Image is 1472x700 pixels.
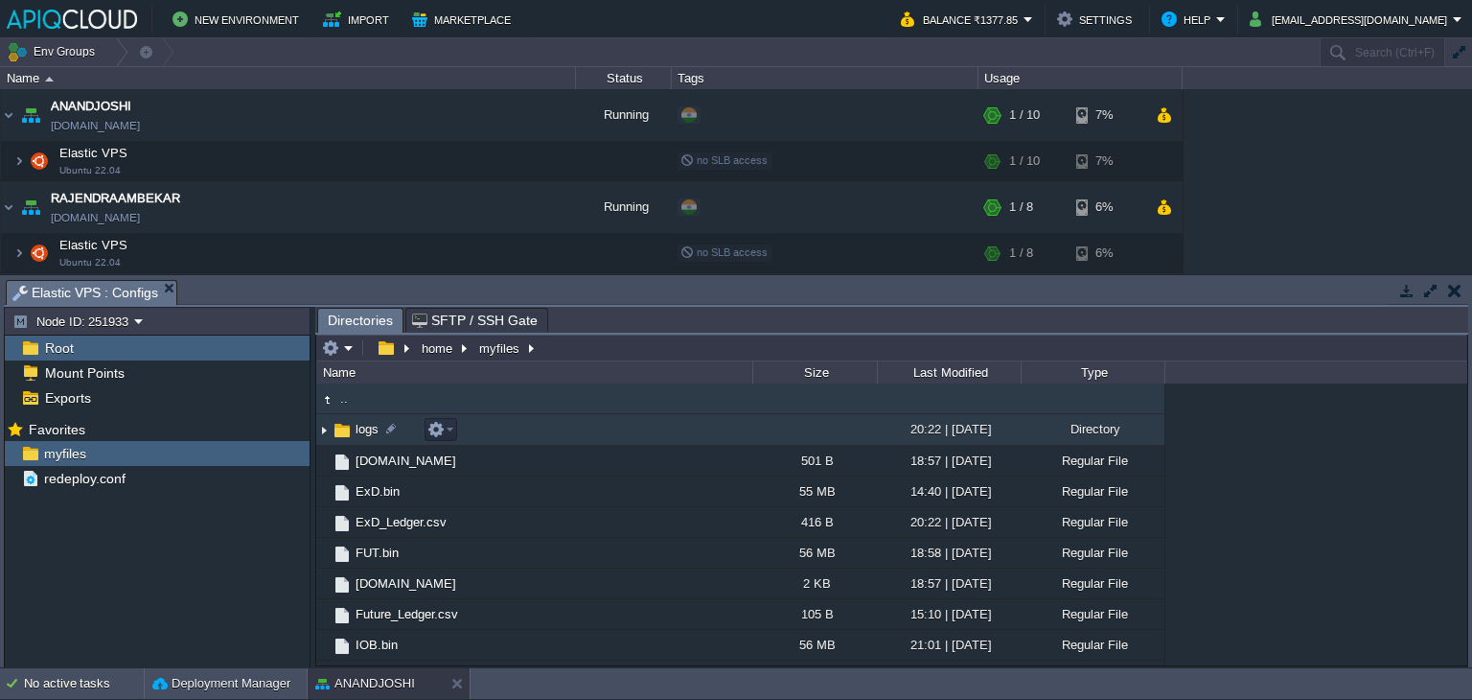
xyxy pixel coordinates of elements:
[1,89,16,141] img: AMDAwAAAACH5BAEAAAAALAAAAAABAAEAAAICRAEAOw==
[1021,661,1164,690] div: Regular File
[316,661,332,690] img: AMDAwAAAACH5BAEAAAAALAAAAAABAAEAAAICRAEAOw==
[17,181,44,233] img: AMDAwAAAACH5BAEAAAAALAAAAAABAAEAAAICRAEAOw==
[353,483,402,500] a: ExD.bin
[353,606,461,622] a: Future_Ledger.csv
[877,661,1021,690] div: 20:15 | [DATE]
[353,545,402,561] a: FUT.bin
[1076,181,1138,233] div: 6%
[979,67,1182,89] div: Usage
[577,67,671,89] div: Status
[7,38,102,65] button: Env Groups
[332,452,353,473] img: AMDAwAAAACH5BAEAAAAALAAAAAABAAEAAAICRAEAOw==
[353,575,459,592] a: [DOMAIN_NAME]
[12,313,134,330] button: Node ID: 251933
[25,422,88,437] a: Favorites
[1021,630,1164,660] div: Regular File
[41,339,77,357] a: Root
[332,574,353,595] img: AMDAwAAAACH5BAEAAAAALAAAAAABAAEAAAICRAEAOw==
[353,637,401,653] a: IOB.bin
[1057,8,1138,31] button: Settings
[752,599,877,629] div: 105 B
[332,636,353,657] img: AMDAwAAAACH5BAEAAAAALAAAAAABAAEAAAICRAEAOw==
[152,674,290,693] button: Deployment Manager
[25,421,88,438] span: Favorites
[752,630,877,660] div: 56 MB
[877,507,1021,537] div: 20:22 | [DATE]
[57,237,130,253] span: Elastic VPS
[26,142,53,180] img: AMDAwAAAACH5BAEAAAAALAAAAAABAAEAAAICRAEAOw==
[1021,507,1164,537] div: Regular File
[1076,142,1138,180] div: 7%
[680,154,768,166] span: no SLB access
[877,630,1021,660] div: 21:01 | [DATE]
[316,630,332,660] img: AMDAwAAAACH5BAEAAAAALAAAAAABAAEAAAICRAEAOw==
[1076,273,1138,325] div: 7%
[51,97,131,116] a: ANANDJOSHI
[752,446,877,476] div: 501 B
[752,569,877,598] div: 2 KB
[1161,8,1216,31] button: Help
[419,339,457,357] button: home
[1,181,16,233] img: AMDAwAAAACH5BAEAAAAALAAAAAABAAEAAAICRAEAOw==
[316,415,332,445] img: AMDAwAAAACH5BAEAAAAALAAAAAABAAEAAAICRAEAOw==
[316,389,337,410] img: AMDAwAAAACH5BAEAAAAALAAAAAABAAEAAAICRAEAOw==
[57,238,130,252] a: Elastic VPSUbuntu 22.04
[1021,569,1164,598] div: Regular File
[353,514,449,530] a: ExD_Ledger.csv
[576,89,672,141] div: Running
[877,446,1021,476] div: 18:57 | [DATE]
[1009,142,1040,180] div: 1 / 10
[7,10,137,29] img: APIQCloud
[51,189,180,208] a: RAJENDRAAMBEKAR
[353,421,381,437] a: logs
[41,389,94,407] a: Exports
[51,208,140,227] a: [DOMAIN_NAME]
[1009,273,1033,325] div: 1 / 8
[877,477,1021,506] div: 14:40 | [DATE]
[1076,234,1138,272] div: 6%
[172,8,305,31] button: New Environment
[752,661,877,690] div: 2 KB
[1,273,16,325] img: AMDAwAAAACH5BAEAAAAALAAAAAABAAEAAAICRAEAOw==
[17,273,44,325] img: AMDAwAAAACH5BAEAAAAALAAAAAABAAEAAAICRAEAOw==
[1021,446,1164,476] div: Regular File
[673,67,977,89] div: Tags
[12,281,158,305] span: Elastic VPS : Configs
[680,246,768,258] span: no SLB access
[353,453,459,469] span: [DOMAIN_NAME]
[57,145,130,161] span: Elastic VPS
[51,116,140,135] a: [DOMAIN_NAME]
[1023,362,1164,384] div: Type
[576,273,672,325] div: Running
[328,309,393,333] span: Directories
[323,8,395,31] button: Import
[59,165,121,176] span: Ubuntu 22.04
[412,309,538,332] span: SFTP / SSH Gate
[41,364,127,382] a: Mount Points
[337,390,351,407] a: ..
[40,470,128,487] a: redeploy.conf
[316,599,332,629] img: AMDAwAAAACH5BAEAAAAALAAAAAABAAEAAAICRAEAOw==
[316,335,1467,362] input: Click to enter the path
[1021,414,1164,444] div: Directory
[316,446,332,476] img: AMDAwAAAACH5BAEAAAAALAAAAAABAAEAAAICRAEAOw==
[1009,234,1033,272] div: 1 / 8
[877,414,1021,444] div: 20:22 | [DATE]
[59,257,121,268] span: Ubuntu 22.04
[316,538,332,568] img: AMDAwAAAACH5BAEAAAAALAAAAAABAAEAAAICRAEAOw==
[332,513,353,534] img: AMDAwAAAACH5BAEAAAAALAAAAAABAAEAAAICRAEAOw==
[316,569,332,598] img: AMDAwAAAACH5BAEAAAAALAAAAAABAAEAAAICRAEAOw==
[332,420,353,441] img: AMDAwAAAACH5BAEAAAAALAAAAAABAAEAAAICRAEAOw==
